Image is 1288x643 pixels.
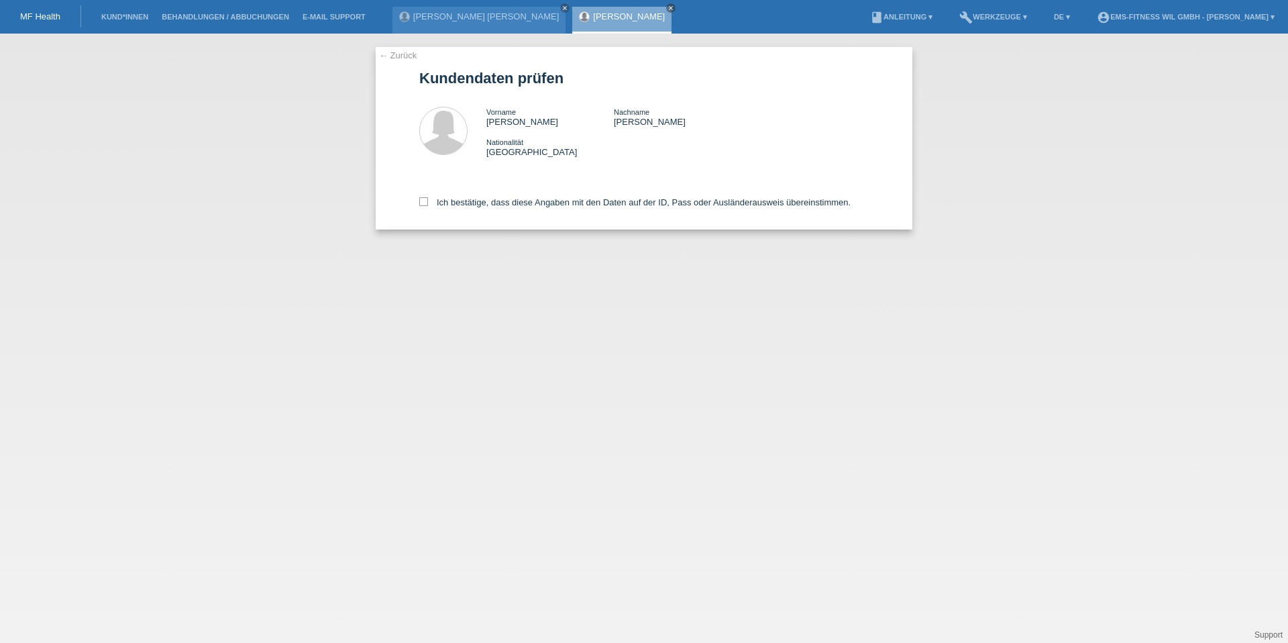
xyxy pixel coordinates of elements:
[561,5,568,11] i: close
[614,107,741,127] div: [PERSON_NAME]
[667,5,674,11] i: close
[486,108,516,116] span: Vorname
[1254,630,1283,640] a: Support
[486,137,614,157] div: [GEOGRAPHIC_DATA]
[959,11,973,24] i: build
[419,70,869,87] h1: Kundendaten prüfen
[413,11,559,21] a: [PERSON_NAME] [PERSON_NAME]
[614,108,649,116] span: Nachname
[863,13,939,21] a: bookAnleitung ▾
[666,3,676,13] a: close
[560,3,570,13] a: close
[1097,11,1110,24] i: account_circle
[20,11,60,21] a: MF Health
[953,13,1034,21] a: buildWerkzeuge ▾
[486,107,614,127] div: [PERSON_NAME]
[1090,13,1281,21] a: account_circleEMS-Fitness Wil GmbH - [PERSON_NAME] ▾
[593,11,665,21] a: [PERSON_NAME]
[155,13,296,21] a: Behandlungen / Abbuchungen
[1047,13,1077,21] a: DE ▾
[379,50,417,60] a: ← Zurück
[296,13,372,21] a: E-Mail Support
[419,197,851,207] label: Ich bestätige, dass diese Angaben mit den Daten auf der ID, Pass oder Ausländerausweis übereinsti...
[486,138,523,146] span: Nationalität
[870,11,883,24] i: book
[95,13,155,21] a: Kund*innen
